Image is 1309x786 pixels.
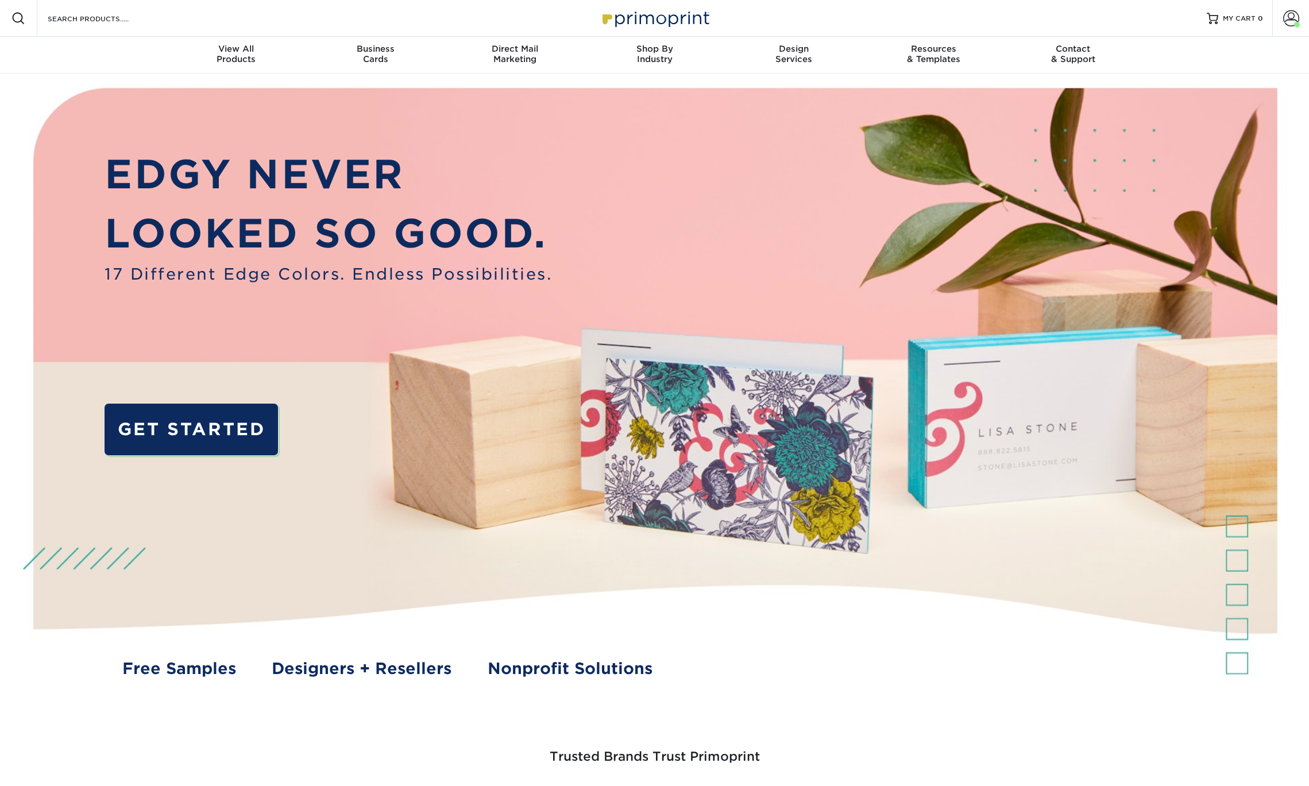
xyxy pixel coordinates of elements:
a: Free Samples [122,657,236,680]
span: MY CART [1223,14,1256,24]
div: Cards [306,44,445,64]
a: Resources& Templates [864,37,1003,73]
span: Contact [1003,44,1143,54]
div: & Support [1003,44,1143,64]
div: Marketing [445,44,585,64]
div: & Templates [864,44,1003,64]
div: Services [724,44,864,64]
span: Resources [864,44,1003,54]
span: Design [724,44,864,54]
a: Shop ByIndustry [585,37,724,73]
a: DesignServices [724,37,864,73]
h3: Trusted Brands Trust Primoprint [319,722,991,778]
a: Designers + Resellers [272,657,451,680]
span: Shop By [585,44,724,54]
p: LOOKED SO GOOD. [105,204,552,263]
span: Direct Mail [445,44,585,54]
img: Primoprint [597,6,712,30]
a: GET STARTED [105,404,278,455]
a: Direct MailMarketing [445,37,585,73]
div: Industry [585,44,724,64]
a: View AllProducts [167,37,306,73]
a: BusinessCards [306,37,445,73]
span: 17 Different Edge Colors. Endless Possibilities. [105,262,552,286]
a: Contact& Support [1003,37,1143,73]
span: 0 [1258,14,1263,22]
p: EDGY NEVER [105,145,552,204]
span: View All [167,44,306,54]
div: Products [167,44,306,64]
span: Business [306,44,445,54]
input: SEARCH PRODUCTS..... [47,11,159,25]
a: Nonprofit Solutions [488,657,652,680]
